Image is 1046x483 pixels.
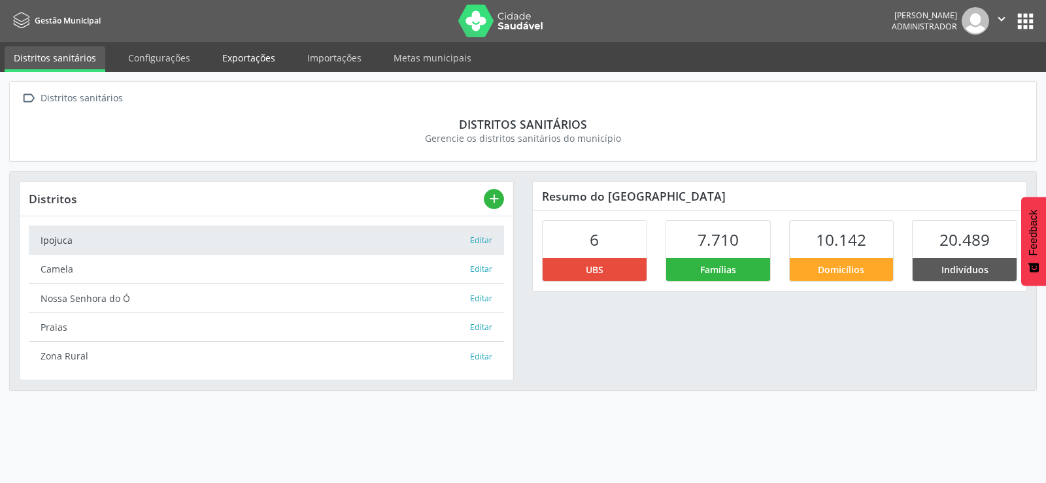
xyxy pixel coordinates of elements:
button: Editar [469,321,493,334]
span: Gestão Municipal [35,15,101,26]
i:  [19,89,38,108]
span: 6 [590,229,599,250]
div: Praias [41,320,469,334]
i:  [994,12,1009,26]
a: Zona Rural Editar [29,342,504,370]
div: Zona Rural [41,349,469,363]
div: Distritos sanitários [28,117,1018,131]
button:  [989,7,1014,35]
button: Editar [469,234,493,247]
a: Ipojuca Editar [29,225,504,254]
button: Feedback - Mostrar pesquisa [1021,197,1046,286]
button: Editar [469,292,493,305]
a: Camela Editar [29,255,504,284]
div: Gerencie os distritos sanitários do município [28,131,1018,145]
a: Importações [298,46,371,69]
span: Domicílios [818,263,864,276]
a: Configurações [119,46,199,69]
a: Nossa Senhora do Ó Editar [29,284,504,312]
div: Resumo do [GEOGRAPHIC_DATA] [533,182,1026,210]
a: Praias Editar [29,313,504,342]
span: Famílias [700,263,736,276]
div: Distritos sanitários [38,89,125,108]
span: Indivíduos [941,263,988,276]
span: 20.489 [939,229,990,250]
span: 10.142 [816,229,866,250]
div: Nossa Senhora do Ó [41,291,469,305]
button: Editar [469,350,493,363]
button: Editar [469,263,493,276]
button: add [484,189,504,209]
span: Administrador [892,21,957,32]
span: UBS [586,263,603,276]
a: Gestão Municipal [9,10,101,31]
div: Ipojuca [41,233,469,247]
img: img [962,7,989,35]
a: Metas municipais [384,46,481,69]
div: Distritos [29,192,484,206]
div: Camela [41,262,469,276]
a: Exportações [213,46,284,69]
a: Distritos sanitários [5,46,105,72]
button: apps [1014,10,1037,33]
div: [PERSON_NAME] [892,10,957,21]
span: 7.710 [698,229,739,250]
span: Feedback [1028,210,1039,256]
i: add [487,192,501,206]
a:  Distritos sanitários [19,89,125,108]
